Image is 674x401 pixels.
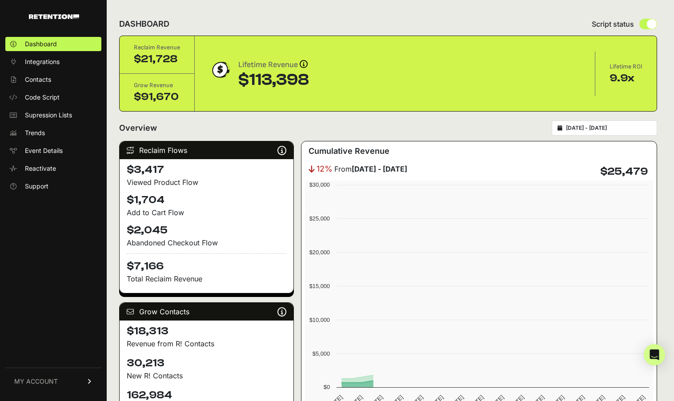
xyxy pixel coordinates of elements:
[25,57,60,66] span: Integrations
[334,164,407,174] span: From
[127,207,286,218] div: Add to Cart Flow
[134,43,180,52] div: Reclaim Revenue
[610,62,642,71] div: Lifetime ROI
[323,384,329,390] text: $0
[309,145,389,157] h3: Cumulative Revenue
[5,179,101,193] a: Support
[309,215,329,222] text: $25,000
[5,144,101,158] a: Event Details
[5,37,101,51] a: Dashboard
[610,71,642,85] div: 9.9x
[25,128,45,137] span: Trends
[25,111,72,120] span: Supression Lists
[209,59,231,81] img: dollar-coin-05c43ed7efb7bc0c12610022525b4bbbb207c7efeef5aecc26f025e68dcafac9.png
[25,40,57,48] span: Dashboard
[5,90,101,104] a: Code Script
[25,75,51,84] span: Contacts
[127,338,286,349] p: Revenue from R! Contacts
[29,14,79,19] img: Retention.com
[127,370,286,381] p: New R! Contacts
[134,81,180,90] div: Grow Revenue
[309,249,329,256] text: $20,000
[313,350,330,357] text: $5,000
[127,177,286,188] div: Viewed Product Flow
[127,324,286,338] h4: $18,313
[127,163,286,177] h4: $3,417
[127,237,286,248] div: Abandoned Checkout Flow
[120,141,293,159] div: Reclaim Flows
[238,71,309,89] div: $113,398
[600,164,648,179] h4: $25,479
[5,368,101,395] a: MY ACCOUNT
[119,122,157,134] h2: Overview
[119,18,169,30] h2: DASHBOARD
[14,377,58,386] span: MY ACCOUNT
[120,303,293,321] div: Grow Contacts
[309,283,329,289] text: $15,000
[5,108,101,122] a: Supression Lists
[127,273,286,284] p: Total Reclaim Revenue
[309,317,329,323] text: $10,000
[238,59,309,71] div: Lifetime Revenue
[127,253,286,273] h4: $7,166
[25,93,60,102] span: Code Script
[127,223,286,237] h4: $2,045
[25,164,56,173] span: Reactivate
[5,55,101,69] a: Integrations
[25,182,48,191] span: Support
[5,72,101,87] a: Contacts
[592,19,634,29] span: Script status
[644,344,665,365] div: Open Intercom Messenger
[5,161,101,176] a: Reactivate
[5,126,101,140] a: Trends
[134,90,180,104] div: $91,670
[25,146,63,155] span: Event Details
[317,163,333,175] span: 12%
[134,52,180,66] div: $21,728
[127,193,286,207] h4: $1,704
[309,181,329,188] text: $30,000
[127,356,286,370] h4: 30,213
[352,164,407,173] strong: [DATE] - [DATE]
